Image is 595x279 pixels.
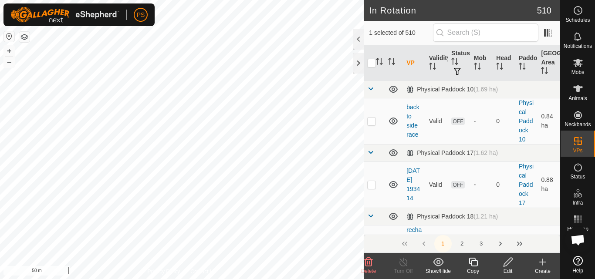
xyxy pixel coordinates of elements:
span: Status [570,174,585,179]
a: back to side race [406,104,419,138]
div: Edit [490,267,525,275]
div: - [474,180,490,189]
span: Delete [361,268,376,274]
p-sorticon: Activate to sort [376,59,383,66]
td: 0.84 ha [538,98,560,144]
p-sorticon: Activate to sort [388,59,395,66]
img: Gallagher Logo [10,7,119,23]
p-sorticon: Activate to sort [541,68,548,75]
button: Reset Map [4,31,14,42]
span: 510 [537,4,551,17]
p-sorticon: Activate to sort [496,64,503,71]
p-sorticon: Activate to sort [519,64,526,71]
td: Valid [426,161,448,208]
p-sorticon: Activate to sort [474,64,481,71]
span: Help [572,268,583,273]
div: Show/Hide [421,267,456,275]
td: Valid [426,98,448,144]
span: Mobs [571,70,584,75]
div: Open chat [565,227,591,253]
th: Validity [426,45,448,81]
div: Physical Paddock 18 [406,213,498,220]
a: Privacy Policy [148,268,180,276]
a: Help [561,252,595,277]
span: PS [137,10,145,20]
th: Mob [470,45,493,81]
button: Map Layers [19,32,30,42]
div: Turn Off [386,267,421,275]
span: (1.21 ha) [473,213,498,220]
a: [DATE] 193414 [406,167,420,202]
a: Contact Us [190,268,216,276]
td: 0 [493,161,515,208]
th: Status [448,45,470,81]
span: Notifications [564,44,592,49]
button: + [4,46,14,56]
div: Create [525,267,560,275]
h2: In Rotation [369,5,537,16]
span: Heatmap [567,226,588,232]
span: Animals [568,96,587,101]
div: Copy [456,267,490,275]
div: - [474,117,490,126]
th: [GEOGRAPHIC_DATA] Area [538,45,560,81]
span: Schedules [565,17,590,23]
button: Next Page [492,235,509,252]
p-sorticon: Activate to sort [429,64,436,71]
div: Physical Paddock 10 [406,86,498,93]
span: Infra [572,200,583,205]
span: (1.62 ha) [473,149,498,156]
button: 2 [453,235,471,252]
p-sorticon: Activate to sort [451,59,458,66]
span: (1.69 ha) [473,86,498,93]
div: Physical Paddock 17 [406,149,498,157]
span: OFF [451,181,464,188]
th: VP [403,45,426,81]
span: VPs [573,148,582,153]
a: Physical Paddock 10 [519,99,534,143]
th: Head [493,45,515,81]
button: Last Page [511,235,528,252]
td: 0 [493,98,515,144]
input: Search (S) [433,24,538,42]
span: OFF [451,118,464,125]
td: 0.88 ha [538,161,560,208]
button: 1 [434,235,452,252]
a: Physical Paddock 17 [519,163,534,206]
button: 3 [473,235,490,252]
span: Neckbands [565,122,591,127]
th: Paddock [515,45,538,81]
span: 1 selected of 510 [369,28,433,37]
button: – [4,57,14,67]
